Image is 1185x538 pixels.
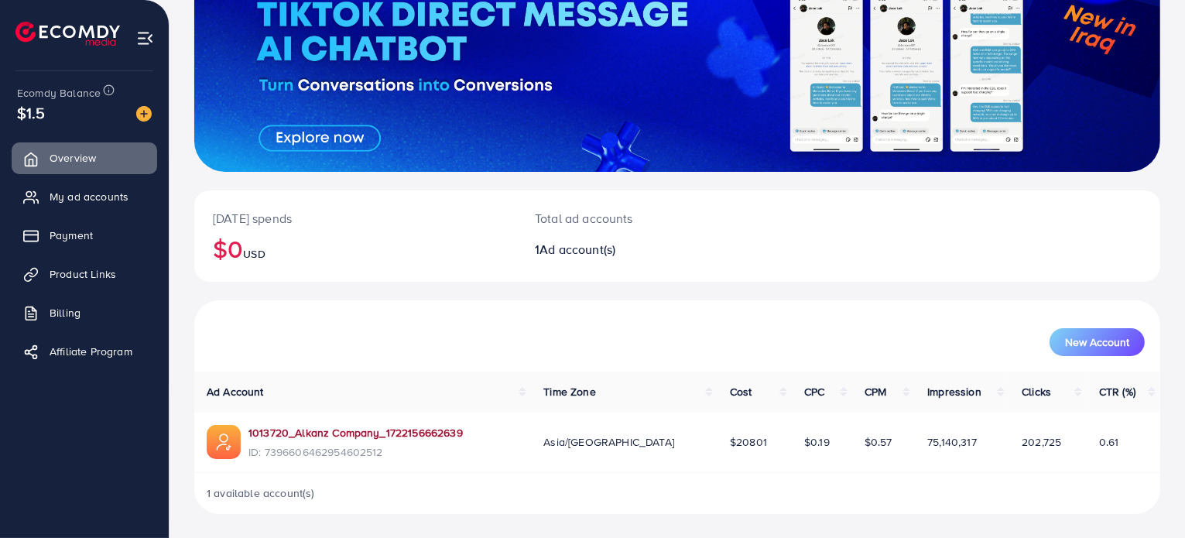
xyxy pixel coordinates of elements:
span: Impression [927,384,981,399]
span: New Account [1065,337,1129,348]
span: 0.61 [1099,434,1119,450]
span: $0.19 [804,434,830,450]
img: image [136,106,152,122]
span: 202,725 [1022,434,1061,450]
span: My ad accounts [50,189,128,204]
span: 1 available account(s) [207,485,315,501]
span: 75,140,317 [927,434,977,450]
span: Payment [50,228,93,243]
a: Overview [12,142,157,173]
a: Product Links [12,259,157,290]
img: menu [136,29,154,47]
span: Overview [50,150,96,166]
a: Payment [12,220,157,251]
span: Asia/[GEOGRAPHIC_DATA] [543,434,674,450]
span: Cost [730,384,752,399]
a: Affiliate Program [12,336,157,367]
a: Billing [12,297,157,328]
span: CPM [865,384,886,399]
span: $1.5 [17,101,46,124]
span: Billing [50,305,80,320]
span: ID: 7396606462954602512 [248,444,463,460]
span: Ad Account [207,384,264,399]
span: Clicks [1022,384,1051,399]
span: CTR (%) [1099,384,1135,399]
span: Time Zone [543,384,595,399]
img: ic-ads-acc.e4c84228.svg [207,425,241,459]
img: logo [15,22,120,46]
span: Ad account(s) [539,241,615,258]
span: $0.57 [865,434,892,450]
h2: $0 [213,234,498,263]
button: New Account [1050,328,1145,356]
span: Product Links [50,266,116,282]
a: 1013720_Alkanz Company_1722156662639 [248,425,463,440]
span: Ecomdy Balance [17,85,101,101]
p: [DATE] spends [213,209,498,228]
span: USD [243,246,265,262]
p: Total ad accounts [535,209,739,228]
h2: 1 [535,242,739,257]
span: Affiliate Program [50,344,132,359]
span: $20801 [730,434,767,450]
a: My ad accounts [12,181,157,212]
span: CPC [804,384,824,399]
